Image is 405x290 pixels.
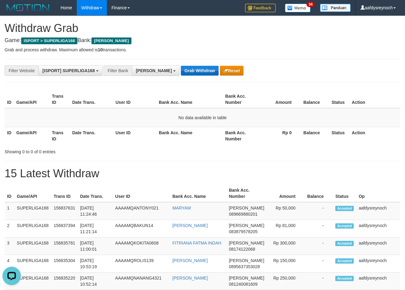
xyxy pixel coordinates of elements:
[51,272,78,290] td: 156835220
[349,127,400,144] th: Action
[226,185,267,202] th: Bank Acc. Number
[305,202,333,220] td: -
[14,185,51,202] th: Game/API
[5,202,14,220] td: 1
[5,22,400,34] h1: Withdraw Grab
[5,65,38,76] div: Filter Website
[51,202,78,220] td: 156837631
[335,258,354,264] span: Accepted
[136,68,172,73] span: [PERSON_NAME]
[229,223,264,228] span: [PERSON_NAME]
[14,91,49,108] th: Game/API
[5,47,400,53] p: Grab and process withdraw. Maximum allowed is transactions.
[113,272,170,290] td: AAAAMQNANANG4321
[92,37,131,44] span: [PERSON_NAME]
[113,237,170,255] td: AAAAMQKOKITA0608
[305,185,333,202] th: Balance
[329,91,349,108] th: Status
[305,255,333,272] td: -
[70,127,113,144] th: Date Trans.
[267,185,305,202] th: Amount
[267,255,305,272] td: Rp 150,000
[5,3,51,12] img: MOTION_logo.png
[5,91,14,108] th: ID
[51,220,78,237] td: 156837394
[5,237,14,255] td: 3
[21,37,77,44] span: ISPORT > SUPERLIGA168
[229,206,264,210] span: [PERSON_NAME]
[306,2,315,7] span: 34
[172,276,208,280] a: [PERSON_NAME]
[229,276,264,280] span: [PERSON_NAME]
[172,258,208,263] a: [PERSON_NAME]
[356,255,400,272] td: aafdysreynoch
[259,127,301,144] th: Rp 0
[5,37,400,44] h4: Game: Bank:
[49,127,70,144] th: Trans ID
[223,127,259,144] th: Bank Acc. Number
[172,206,191,210] a: MARYAM
[170,185,226,202] th: Bank Acc. Name
[356,237,400,255] td: aafdysreynoch
[5,146,164,155] div: Showing 0 to 0 of 0 entries
[78,272,113,290] td: [DATE] 10:52:14
[305,272,333,290] td: -
[229,264,260,269] span: Copy 0895637353028 to clipboard
[333,185,356,202] th: Status
[113,127,156,144] th: User ID
[285,4,311,12] img: Button%20Memo.svg
[113,255,170,272] td: AAAAMQROLIS139
[78,237,113,255] td: [DATE] 11:00:01
[14,220,51,237] td: SUPERLIGA168
[51,185,78,202] th: Trans ID
[113,202,170,220] td: AAAAMQANTONY021
[267,237,305,255] td: Rp 300,000
[220,66,243,76] button: Reset
[156,91,223,108] th: Bank Acc. Name
[78,185,113,202] th: Date Trans.
[349,91,400,108] th: Action
[49,91,70,108] th: Trans ID
[78,255,113,272] td: [DATE] 10:53:19
[229,241,264,245] span: [PERSON_NAME]
[5,185,14,202] th: ID
[301,127,329,144] th: Balance
[113,220,170,237] td: AAAAMQBAKUN14
[113,185,170,202] th: User ID
[14,127,49,144] th: Game/API
[267,202,305,220] td: Rp 50,000
[42,68,95,73] span: [ISPORT] SUPERLIGA168
[14,272,51,290] td: SUPERLIGA168
[103,65,132,76] div: Filter Bank
[14,202,51,220] td: SUPERLIGA168
[113,91,156,108] th: User ID
[301,91,329,108] th: Balance
[305,237,333,255] td: -
[132,65,179,76] button: [PERSON_NAME]
[5,167,400,180] h1: 15 Latest Withdraw
[78,220,113,237] td: [DATE] 11:21:14
[259,91,301,108] th: Amount
[356,185,400,202] th: Op
[356,202,400,220] td: aafdysreynoch
[2,2,21,21] button: Open LiveChat chat widget
[305,220,333,237] td: -
[229,229,257,234] span: Copy 083879578205 to clipboard
[267,272,305,290] td: Rp 250,000
[172,241,221,245] a: FITRIANA FATMA INDAH
[172,223,208,228] a: [PERSON_NAME]
[356,220,400,237] td: aafdysreynoch
[156,127,223,144] th: Bank Acc. Name
[5,127,14,144] th: ID
[245,4,276,12] img: Feedback.jpg
[335,241,354,246] span: Accepted
[229,247,255,252] span: Copy 08174122068 to clipboard
[229,212,257,217] span: Copy 089669880201 to clipboard
[98,47,103,52] strong: 10
[70,91,113,108] th: Date Trans.
[229,258,264,263] span: [PERSON_NAME]
[5,255,14,272] td: 4
[229,282,257,287] span: Copy 081240081609 to clipboard
[329,127,349,144] th: Status
[51,237,78,255] td: 156835781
